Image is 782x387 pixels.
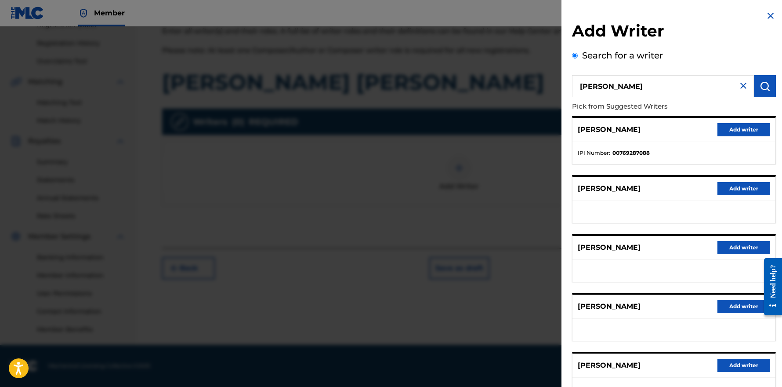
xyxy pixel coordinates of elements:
[94,8,125,18] span: Member
[612,149,650,157] strong: 00769287088
[11,7,44,19] img: MLC Logo
[572,97,726,116] p: Pick from Suggested Writers
[738,80,749,91] img: close
[578,242,641,253] p: [PERSON_NAME]
[572,75,754,97] input: Search writer's name or IPI Number
[760,81,770,91] img: Search Works
[757,249,782,325] iframe: Resource Center
[717,123,770,136] button: Add writer
[578,124,641,135] p: [PERSON_NAME]
[572,21,776,44] h2: Add Writer
[78,8,89,18] img: Top Rightsholder
[578,149,610,157] span: IPI Number :
[717,182,770,195] button: Add writer
[578,301,641,312] p: [PERSON_NAME]
[578,183,641,194] p: [PERSON_NAME]
[582,50,663,61] label: Search for a writer
[717,241,770,254] button: Add writer
[717,359,770,372] button: Add writer
[717,300,770,313] button: Add writer
[578,360,641,371] p: [PERSON_NAME]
